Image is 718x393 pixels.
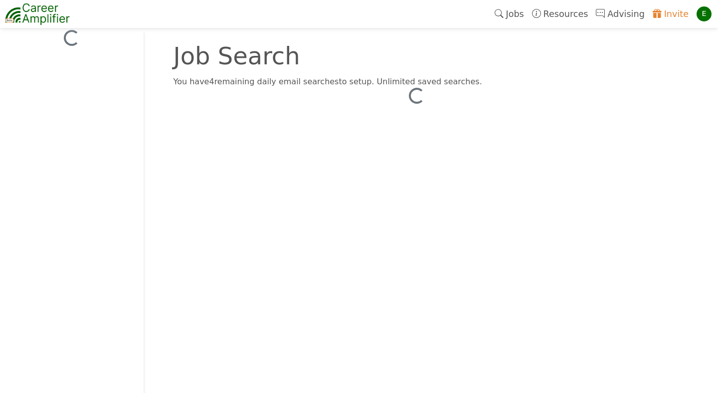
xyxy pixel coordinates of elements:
[168,44,541,68] div: Job Search
[649,2,693,25] a: Invite
[592,2,648,25] a: Advising
[491,2,528,25] a: Jobs
[5,1,70,26] img: career-amplifier-logo.png
[528,2,592,25] a: Resources
[697,6,712,21] div: E
[168,76,666,88] div: You have 4 remaining daily email search es to setup. Unlimited saved searches.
